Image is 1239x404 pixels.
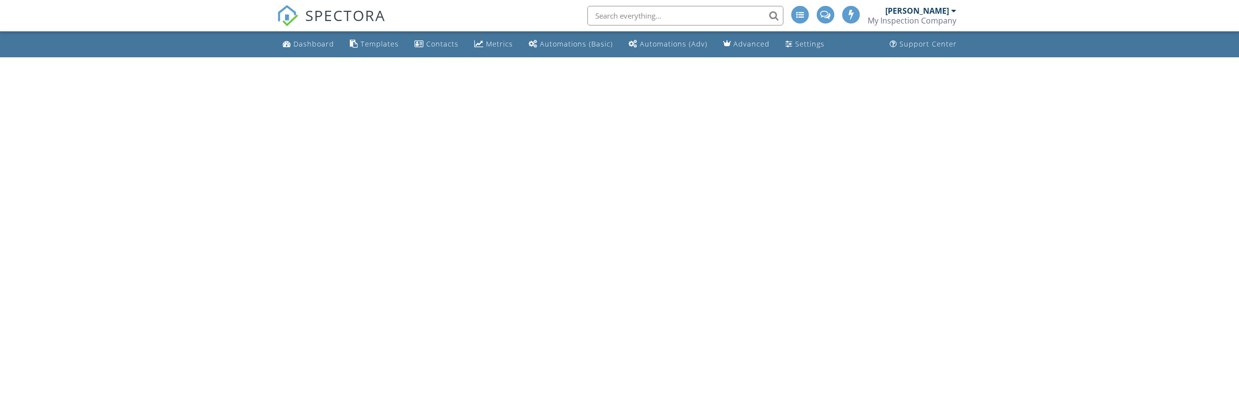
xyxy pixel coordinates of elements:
div: Dashboard [293,39,334,48]
div: Settings [795,39,825,48]
a: Templates [346,35,403,53]
div: Automations (Basic) [540,39,613,48]
div: Contacts [426,39,459,48]
div: Automations (Adv) [640,39,707,48]
a: Support Center [886,35,961,53]
div: Advanced [733,39,770,48]
a: Settings [781,35,828,53]
div: Metrics [486,39,513,48]
a: Contacts [411,35,462,53]
a: Automations (Basic) [525,35,617,53]
a: SPECTORA [277,13,386,34]
img: The Best Home Inspection Software - Spectora [277,5,298,26]
a: Dashboard [279,35,338,53]
div: Templates [361,39,399,48]
div: Support Center [899,39,957,48]
a: Metrics [470,35,517,53]
input: Search everything... [587,6,783,25]
div: [PERSON_NAME] [885,6,949,16]
div: My Inspection Company [868,16,956,25]
a: Advanced [719,35,774,53]
a: Automations (Advanced) [625,35,711,53]
span: SPECTORA [305,5,386,25]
